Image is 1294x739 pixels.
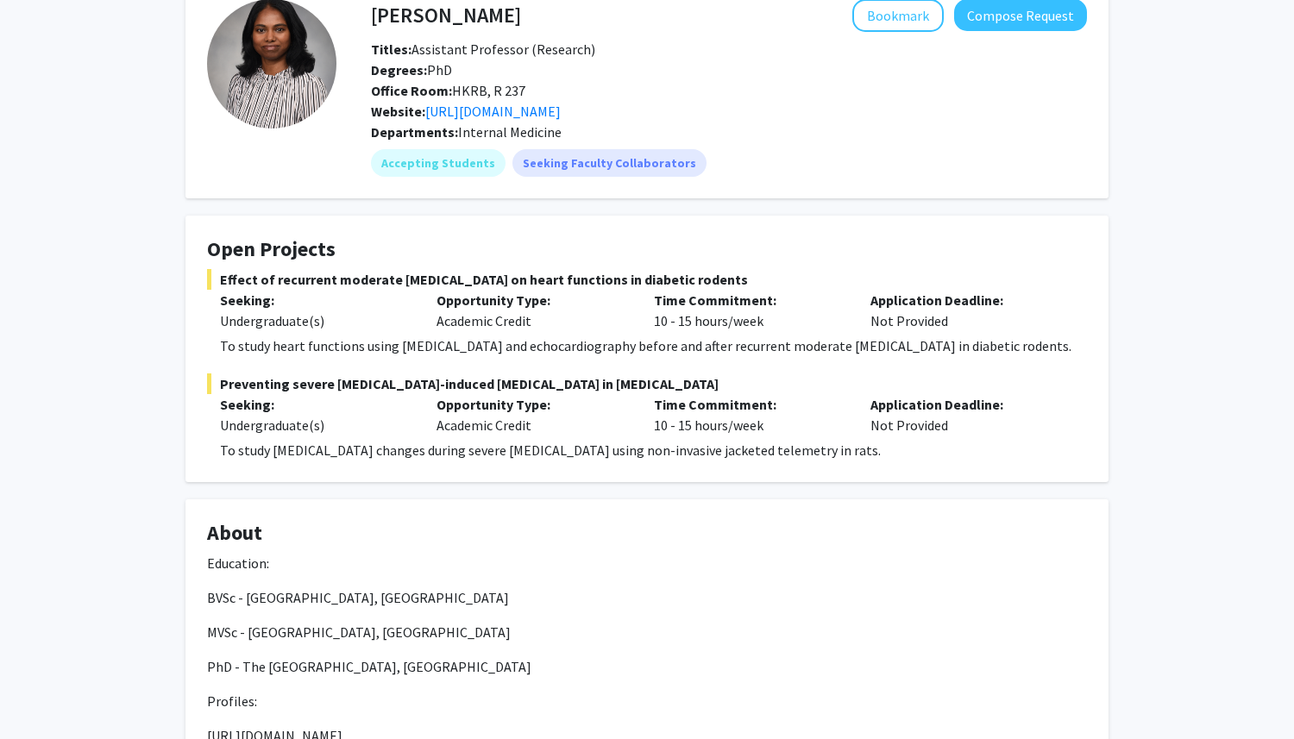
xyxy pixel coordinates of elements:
div: Academic Credit [424,290,640,331]
div: Not Provided [857,394,1074,435]
p: To study [MEDICAL_DATA] changes during severe [MEDICAL_DATA] using non-invasive jacketed telemetr... [220,440,1087,460]
p: Opportunity Type: [437,394,627,415]
iframe: Chat [13,661,73,726]
a: Opens in a new tab [425,103,561,120]
b: Website: [371,103,425,120]
div: 10 - 15 hours/week [641,394,857,435]
b: Titles: [371,41,411,58]
p: Application Deadline: [870,290,1061,310]
p: Education: [207,553,1087,573]
h4: Open Projects [207,237,1087,262]
span: Internal Medicine [458,123,562,141]
span: Assistant Professor (Research) [371,41,595,58]
b: Degrees: [371,61,427,78]
b: Departments: [371,123,458,141]
mat-chip: Accepting Students [371,149,506,177]
p: Seeking: [220,290,411,310]
p: Seeking: [220,394,411,415]
span: HKRB, R 237 [371,82,525,99]
span: Effect of recurrent moderate [MEDICAL_DATA] on heart functions in diabetic rodents [207,269,1087,290]
span: PhD [371,61,452,78]
div: Academic Credit [424,394,640,435]
p: To study heart functions using [MEDICAL_DATA] and echocardiography before and after recurrent mod... [220,335,1087,356]
mat-chip: Seeking Faculty Collaborators [512,149,707,177]
p: PhD - The [GEOGRAPHIC_DATA], [GEOGRAPHIC_DATA] [207,656,1087,677]
div: Undergraduate(s) [220,415,411,435]
p: Time Commitment: [654,290,845,310]
p: Time Commitment: [654,394,845,415]
p: Application Deadline: [870,394,1061,415]
b: Office Room: [371,82,452,99]
p: BVSc - [GEOGRAPHIC_DATA], [GEOGRAPHIC_DATA] [207,587,1087,608]
div: 10 - 15 hours/week [641,290,857,331]
div: Undergraduate(s) [220,310,411,331]
p: Opportunity Type: [437,290,627,310]
div: Not Provided [857,290,1074,331]
p: MVSc - [GEOGRAPHIC_DATA], [GEOGRAPHIC_DATA] [207,622,1087,642]
span: Preventing severe [MEDICAL_DATA]-induced [MEDICAL_DATA] in [MEDICAL_DATA] [207,373,1087,394]
h4: About [207,521,1087,546]
p: Profiles: [207,691,1087,711]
